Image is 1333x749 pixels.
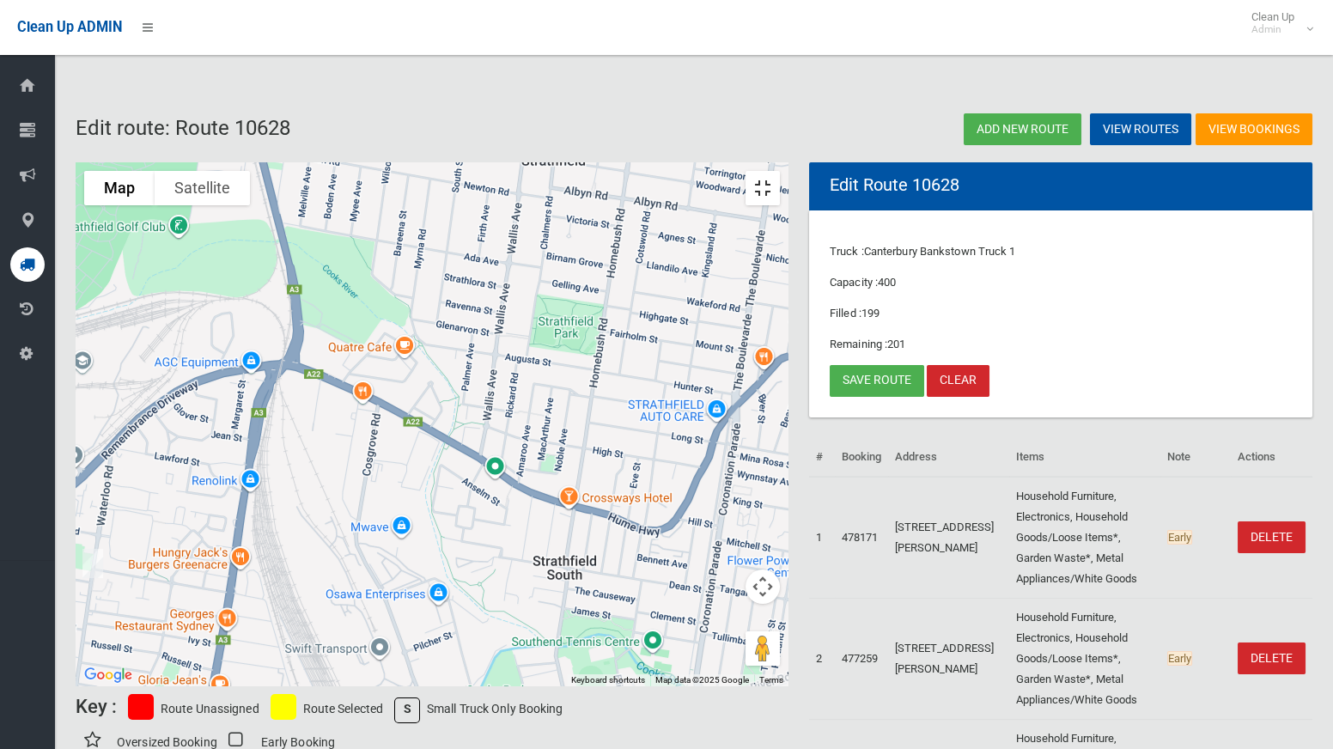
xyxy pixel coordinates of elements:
td: 1 [809,477,835,599]
td: 478171 [835,477,888,599]
a: View Bookings [1196,113,1312,145]
button: Keyboard shortcuts [571,674,645,686]
h6: Key : [76,697,117,717]
span: Canterbury Bankstown Truck 1 [864,245,1016,258]
th: Booking [835,438,888,477]
td: Household Furniture, Electronics, Household Goods/Loose Items*, Garden Waste*, Metal Appliances/W... [1009,598,1160,719]
td: 2 [809,598,835,719]
th: Items [1009,438,1160,477]
a: Clear [927,365,989,397]
div: 350 Waterloo Road, GREENACRE NSW 2190 [76,542,110,585]
span: Early [1167,651,1192,666]
span: 199 [861,307,880,320]
td: Household Furniture, Electronics, Household Goods/Loose Items*, Garden Waste*, Metal Appliances/W... [1009,477,1160,599]
span: Clean Up ADMIN [17,19,122,35]
button: Drag Pegman onto the map to open Street View [746,631,780,666]
th: # [809,438,835,477]
a: DELETE [1238,521,1306,553]
a: Save route [830,365,924,397]
small: Admin [1251,23,1294,36]
th: Note [1160,438,1231,477]
p: Remaining : [830,334,1292,355]
span: S [394,697,420,723]
p: Route Selected [303,698,383,721]
span: 201 [887,338,905,350]
span: 400 [878,276,896,289]
td: [STREET_ADDRESS][PERSON_NAME] [888,598,1009,719]
span: Map data ©2025 Google [655,675,749,685]
button: Show street map [84,171,155,205]
th: Address [888,438,1009,477]
a: Add new route [964,113,1081,145]
p: Route Unassigned [161,698,259,721]
button: Map camera controls [746,569,780,604]
a: Terms (opens in new tab) [759,675,783,685]
span: Clean Up [1243,10,1312,36]
a: Open this area in Google Maps (opens a new window) [80,664,137,686]
span: Early [1167,530,1192,545]
p: Truck : [830,241,1292,262]
p: Small Truck Only Booking [427,698,563,721]
button: Show satellite imagery [155,171,250,205]
h2: Edit route: Route 10628 [76,117,684,139]
td: 477259 [835,598,888,719]
p: Filled : [830,303,1292,324]
a: View Routes [1090,113,1191,145]
td: [STREET_ADDRESS][PERSON_NAME] [888,477,1009,599]
header: Edit Route 10628 [809,168,980,202]
button: Toggle fullscreen view [746,171,780,205]
img: Google [80,664,137,686]
th: Actions [1231,438,1312,477]
a: DELETE [1238,642,1306,674]
p: Capacity : [830,272,1292,293]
